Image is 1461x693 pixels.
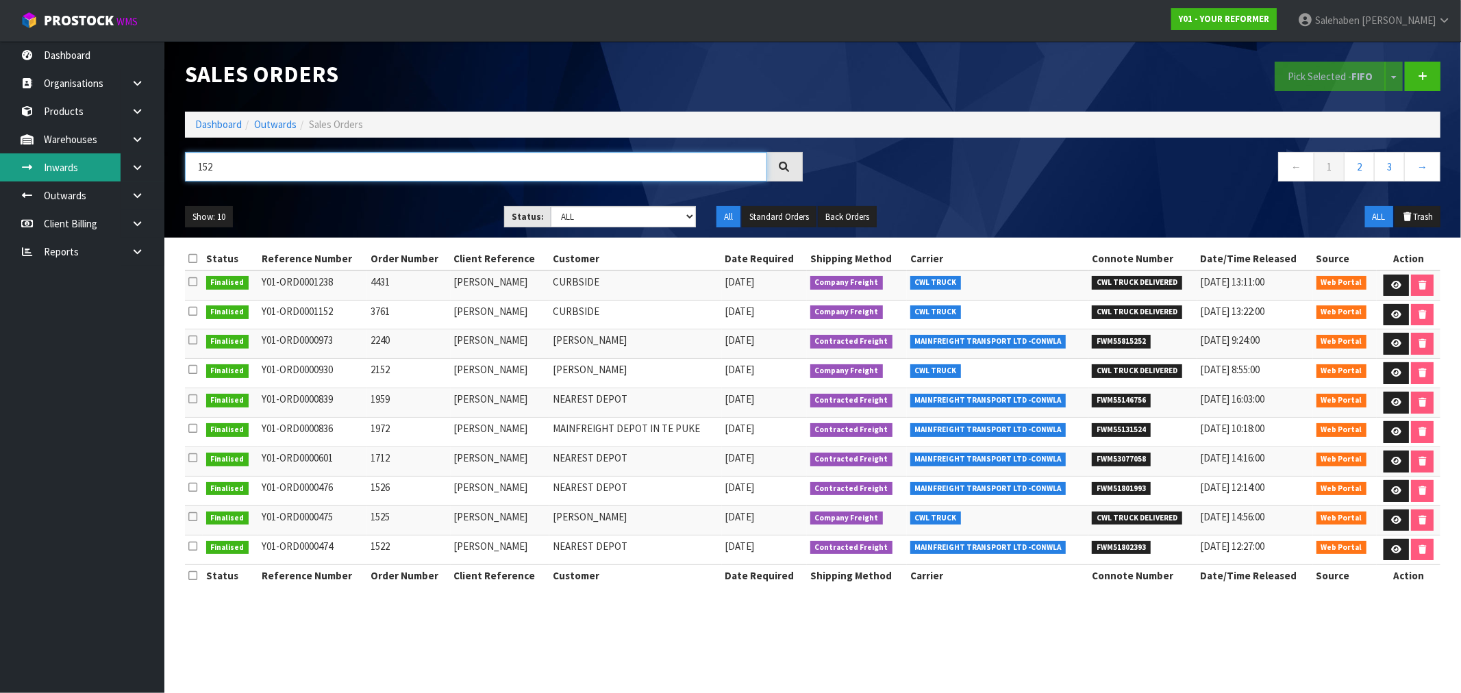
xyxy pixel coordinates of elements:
[1201,333,1260,346] span: [DATE] 9:24:00
[367,535,451,564] td: 1522
[451,418,549,447] td: [PERSON_NAME]
[1201,392,1265,405] span: [DATE] 16:03:00
[1201,481,1265,494] span: [DATE] 12:14:00
[1395,206,1440,228] button: Trash
[1404,152,1440,181] a: →
[1316,394,1367,407] span: Web Portal
[367,359,451,388] td: 2152
[810,364,884,378] span: Company Freight
[1092,394,1151,407] span: FWM55146756
[1092,512,1182,525] span: CWL TRUCK DELIVERED
[910,394,1066,407] span: MAINFREIGHT TRANSPORT LTD -CONWLA
[910,335,1066,349] span: MAINFREIGHT TRANSPORT LTD -CONWLA
[1315,14,1360,27] span: Salehaben
[1201,451,1265,464] span: [DATE] 14:16:00
[810,423,893,437] span: Contracted Freight
[451,535,549,564] td: [PERSON_NAME]
[549,505,722,535] td: [PERSON_NAME]
[1365,206,1393,228] button: ALL
[810,394,893,407] span: Contracted Freight
[725,451,755,464] span: [DATE]
[725,540,755,553] span: [DATE]
[309,118,363,131] span: Sales Orders
[725,510,755,523] span: [DATE]
[258,329,367,359] td: Y01-ORD0000973
[258,505,367,535] td: Y01-ORD0000475
[451,329,549,359] td: [PERSON_NAME]
[1092,423,1151,437] span: FWM55131524
[1088,248,1197,270] th: Connote Number
[910,305,962,319] span: CWL TRUCK
[910,276,962,290] span: CWL TRUCK
[1316,453,1367,466] span: Web Portal
[725,422,755,435] span: [DATE]
[725,481,755,494] span: [DATE]
[1374,152,1405,181] a: 3
[910,512,962,525] span: CWL TRUCK
[512,211,544,223] strong: Status:
[254,118,297,131] a: Outwards
[451,359,549,388] td: [PERSON_NAME]
[725,392,755,405] span: [DATE]
[367,477,451,506] td: 1526
[910,453,1066,466] span: MAINFREIGHT TRANSPORT LTD -CONWLA
[195,118,242,131] a: Dashboard
[807,564,907,586] th: Shipping Method
[1201,363,1260,376] span: [DATE] 8:55:00
[1351,70,1373,83] strong: FIFO
[907,564,1089,586] th: Carrier
[367,270,451,300] td: 4431
[367,447,451,477] td: 1712
[258,564,367,586] th: Reference Number
[725,333,755,346] span: [DATE]
[44,12,114,29] span: ProStock
[810,512,884,525] span: Company Freight
[206,453,249,466] span: Finalised
[1316,276,1367,290] span: Web Portal
[1278,152,1314,181] a: ←
[258,388,367,418] td: Y01-ORD0000839
[823,152,1441,186] nav: Page navigation
[722,564,807,586] th: Date Required
[451,300,549,329] td: [PERSON_NAME]
[1344,152,1375,181] a: 2
[367,388,451,418] td: 1959
[725,363,755,376] span: [DATE]
[549,477,722,506] td: NEAREST DEPOT
[206,335,249,349] span: Finalised
[910,364,962,378] span: CWL TRUCK
[810,305,884,319] span: Company Freight
[203,564,258,586] th: Status
[185,62,803,87] h1: Sales Orders
[258,359,367,388] td: Y01-ORD0000930
[549,270,722,300] td: CURBSIDE
[367,329,451,359] td: 2240
[549,535,722,564] td: NEAREST DEPOT
[206,276,249,290] span: Finalised
[206,305,249,319] span: Finalised
[258,535,367,564] td: Y01-ORD0000474
[451,388,549,418] td: [PERSON_NAME]
[1092,276,1182,290] span: CWL TRUCK DELIVERED
[810,541,893,555] span: Contracted Freight
[258,477,367,506] td: Y01-ORD0000476
[1275,62,1386,91] button: Pick Selected -FIFO
[549,359,722,388] td: [PERSON_NAME]
[451,477,549,506] td: [PERSON_NAME]
[810,335,893,349] span: Contracted Freight
[367,564,451,586] th: Order Number
[451,447,549,477] td: [PERSON_NAME]
[21,12,38,29] img: cube-alt.png
[910,482,1066,496] span: MAINFREIGHT TRANSPORT LTD -CONWLA
[1092,482,1151,496] span: FWM51801993
[549,388,722,418] td: NEAREST DEPOT
[451,248,549,270] th: Client Reference
[1316,364,1367,378] span: Web Portal
[1092,335,1151,349] span: FWM55815252
[185,206,233,228] button: Show: 10
[1201,275,1265,288] span: [DATE] 13:11:00
[549,300,722,329] td: CURBSIDE
[1092,541,1151,555] span: FWM51802393
[725,305,755,318] span: [DATE]
[1197,248,1313,270] th: Date/Time Released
